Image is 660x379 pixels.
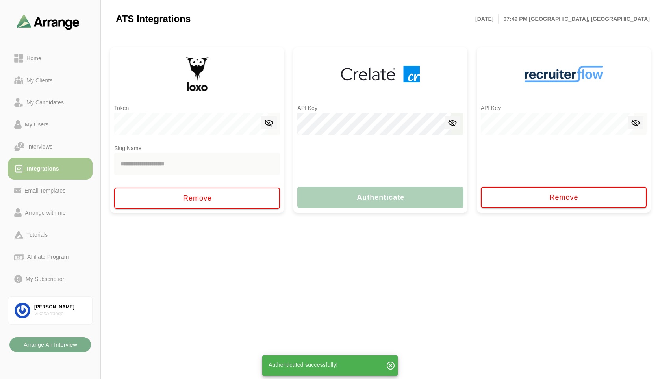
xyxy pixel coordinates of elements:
[114,145,141,151] label: Slug Name
[8,113,93,136] a: My Users
[8,69,93,91] a: My Clients
[549,193,578,202] span: Remove
[22,274,69,284] div: My Subscription
[34,304,86,310] div: [PERSON_NAME]
[499,14,650,24] p: 07:49 PM [GEOGRAPHIC_DATA], [GEOGRAPHIC_DATA]
[524,66,603,82] img: crelate-logo
[23,76,56,85] div: My Clients
[24,164,62,173] div: Integrations
[481,187,647,208] button: Remove
[8,246,93,268] a: Affiliate Program
[475,14,499,24] p: [DATE]
[22,208,69,217] div: Arrange with me
[8,180,93,202] a: Email Templates
[24,142,56,151] div: Interviews
[8,296,93,325] a: [PERSON_NAME]VikasArrange
[8,224,93,246] a: Tutorials
[9,337,91,352] button: Arrange An Interview
[341,66,420,82] img: crelate-logo
[8,158,93,180] a: Integrations
[23,54,44,63] div: Home
[8,47,93,69] a: Home
[34,310,86,317] div: VikasArrange
[8,268,93,290] a: My Subscription
[8,136,93,158] a: Interviews
[297,105,317,111] label: API Key
[114,188,280,209] button: Remove
[21,186,69,195] div: Email Templates
[8,91,93,113] a: My Candidates
[22,120,52,129] div: My Users
[23,337,77,352] b: Arrange An Interview
[116,13,191,25] span: ATS Integrations
[269,362,338,368] span: Authenticated successfully!
[17,14,80,30] img: arrangeai-name-small-logo.4d2b8aee.svg
[24,252,72,262] div: Affiliate Program
[182,194,212,203] span: Remove
[23,230,51,240] div: Tutorials
[481,105,501,111] label: API Key
[23,98,67,107] div: My Candidates
[8,202,93,224] a: Arrange with me
[114,105,129,111] label: Token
